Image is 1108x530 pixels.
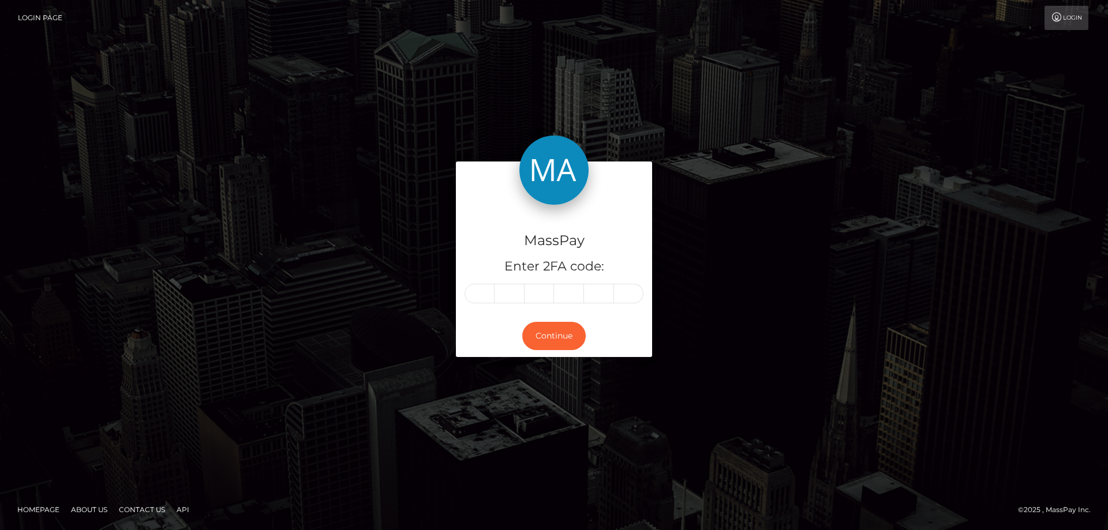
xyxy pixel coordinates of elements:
[66,501,112,518] a: About Us
[465,258,643,276] h5: Enter 2FA code:
[13,501,64,518] a: Homepage
[172,501,194,518] a: API
[465,231,643,251] h4: MassPay
[519,136,589,205] img: MassPay
[18,6,62,30] a: Login Page
[1045,6,1088,30] a: Login
[522,322,586,350] button: Continue
[1018,503,1099,516] div: © 2025 , MassPay Inc.
[114,501,170,518] a: Contact Us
